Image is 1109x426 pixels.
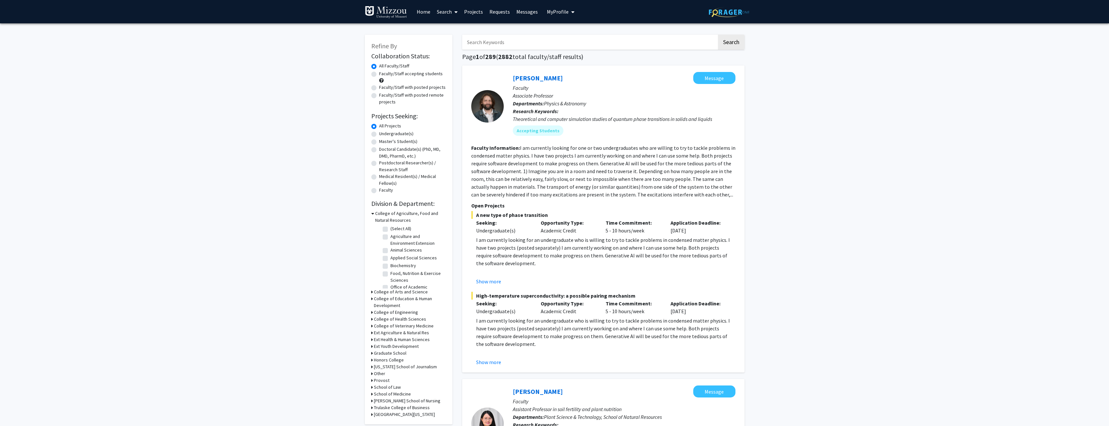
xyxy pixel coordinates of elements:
a: Requests [486,0,513,23]
h3: [US_STATE] School of Journalism [374,363,437,370]
label: Undergraduate(s) [379,130,413,137]
button: Show more [476,278,501,285]
iframe: Chat [5,397,28,421]
b: Departments: [513,100,544,107]
p: Opportunity Type: [541,219,596,227]
label: Agriculture and Environment Extension [390,233,444,247]
h3: Ext Health & Human Sciences [374,336,430,343]
p: Seeking: [476,219,531,227]
h3: College of Arts and Science [374,289,428,295]
h3: Ext Youth Development [374,343,419,350]
img: University of Missouri Logo [365,6,407,19]
h3: College of Engineering [374,309,418,316]
mat-chip: Accepting Students [513,125,563,136]
span: 1 [476,53,479,61]
p: Time Commitment: [606,300,661,307]
label: Doctoral Candidate(s) (PhD, MD, DMD, PharmD, etc.) [379,146,446,160]
input: Search Keywords [462,35,717,50]
button: Show more [476,358,501,366]
span: 289 [485,53,496,61]
label: Faculty [379,187,393,194]
label: Faculty/Staff with posted projects [379,84,446,91]
b: Research Keywords: [513,108,559,114]
button: Message Wouter Montfrooij [693,72,735,84]
div: 5 - 10 hours/week [601,300,666,315]
h3: College of Health Sciences [374,316,426,323]
h2: Division & Department: [371,200,446,207]
h3: [GEOGRAPHIC_DATA][US_STATE] [374,411,435,418]
label: Faculty/Staff with posted remote projects [379,92,446,105]
a: Search [434,0,461,23]
div: [DATE] [666,300,731,315]
h3: Honors College [374,357,404,363]
p: Seeking: [476,300,531,307]
label: All Faculty/Staff [379,63,409,69]
h2: Projects Seeking: [371,112,446,120]
div: 5 - 10 hours/week [601,219,666,234]
fg-read-more: I am currently looking for one or two undergraduates who are willing to try to tackle problems in... [471,145,735,198]
p: Faculty [513,397,735,405]
p: Application Deadline: [671,300,726,307]
p: Open Projects [471,202,735,209]
label: Food, Nutrition & Exercise Sciences [390,270,444,284]
h3: Graduate School [374,350,406,357]
label: Office of Academic Programs [390,284,444,297]
label: Biochemistry [390,262,416,269]
p: Time Commitment: [606,219,661,227]
button: Message Xiaoping Xin [693,385,735,397]
h3: Provost [374,377,389,384]
h2: Collaboration Status: [371,52,446,60]
p: Opportunity Type: [541,300,596,307]
div: Undergraduate(s) [476,307,531,315]
div: Academic Credit [536,300,601,315]
span: A new type of phase transition [471,211,735,219]
h3: College of Agriculture, Food and Natural Resources [375,210,446,224]
span: Physics & Astronomy [544,100,586,107]
label: Medical Resident(s) / Medical Fellow(s) [379,173,446,187]
label: Master's Student(s) [379,138,417,145]
p: Faculty [513,84,735,92]
p: I am currently looking for an undergraduate who is willing to try to tackle problems in condensed... [476,317,735,348]
img: ForagerOne Logo [709,7,749,17]
h1: Page of ( total faculty/staff results) [462,53,745,61]
p: Associate Professor [513,92,735,100]
label: Faculty/Staff accepting students [379,70,443,77]
span: Refine By [371,42,397,50]
b: Departments: [513,414,544,420]
span: 2882 [498,53,512,61]
div: Theoretical and computer simulation studies of quantum phase transitions in solids and liquids [513,115,735,123]
label: Animal Sciences [390,247,422,254]
h3: School of Law [374,384,401,391]
h3: School of Medicine [374,391,411,397]
label: Applied Social Sciences [390,254,437,261]
a: [PERSON_NAME] [513,387,563,396]
label: All Projects [379,123,401,129]
h3: [PERSON_NAME] School of Nursing [374,397,440,404]
a: Home [413,0,434,23]
span: My Profile [547,8,569,15]
button: Search [718,35,745,50]
h3: College of Veterinary Medicine [374,323,434,329]
h3: Ext Agriculture & Natural Res [374,329,429,336]
p: I am currently looking for an undergraduate who is willing to try to tackle problems in condensed... [476,236,735,267]
span: Plant Science & Technology, School of Natural Resources [544,414,662,420]
div: [DATE] [666,219,731,234]
div: Academic Credit [536,219,601,234]
h3: Other [374,370,385,377]
b: Faculty Information: [471,145,520,151]
a: Messages [513,0,541,23]
h3: College of Education & Human Development [374,295,446,309]
p: Application Deadline: [671,219,726,227]
span: High-temperature superconductivity: a possible pairing mechanism [471,292,735,300]
label: Postdoctoral Researcher(s) / Research Staff [379,160,446,173]
a: [PERSON_NAME] [513,74,563,82]
a: Projects [461,0,486,23]
div: Undergraduate(s) [476,227,531,234]
label: (Select All) [390,225,411,232]
h3: Trulaske College of Business [374,404,430,411]
p: Assistant Professor in soil fertility and plant nutrition [513,405,735,413]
